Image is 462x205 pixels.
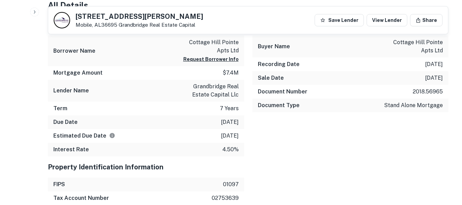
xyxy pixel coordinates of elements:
[177,38,239,55] p: cottage hill pointe apts ltd
[212,194,239,202] p: 02753639
[53,69,103,77] h6: Mortgage Amount
[53,180,65,189] h6: FIPS
[384,101,443,110] p: stand alone mortgage
[428,150,462,183] iframe: Chat Widget
[258,88,307,96] h6: Document Number
[53,104,67,113] h6: Term
[258,42,290,51] h6: Buyer Name
[76,13,203,20] h5: [STREET_ADDRESS][PERSON_NAME]
[222,145,239,154] p: 4.50%
[410,14,443,26] button: Share
[53,194,109,202] h6: Tax Account Number
[183,55,239,63] button: Request Borrower Info
[381,38,443,55] p: cottage hill pointe apts ltd
[48,162,244,172] h5: Property Identification Information
[220,104,239,113] p: 7 years
[258,60,300,68] h6: Recording Date
[413,88,443,96] p: 2018.56965
[119,22,195,28] a: Grandbridge Real Estate Capital
[53,87,89,95] h6: Lender Name
[258,74,284,82] h6: Sale Date
[53,118,78,126] h6: Due Date
[221,118,239,126] p: [DATE]
[223,180,239,189] p: 01097
[177,82,239,99] p: grandbridge real estate capital llc
[53,47,95,55] h6: Borrower Name
[258,101,300,110] h6: Document Type
[76,22,203,28] p: Mobile, AL36695
[223,69,239,77] p: $7.4m
[53,132,115,140] h6: Estimated Due Date
[315,14,364,26] button: Save Lender
[425,60,443,68] p: [DATE]
[425,74,443,82] p: [DATE]
[367,14,407,26] a: View Lender
[53,145,89,154] h6: Interest Rate
[221,132,239,140] p: [DATE]
[109,132,115,139] svg: Estimate is based on a standard schedule for this type of loan.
